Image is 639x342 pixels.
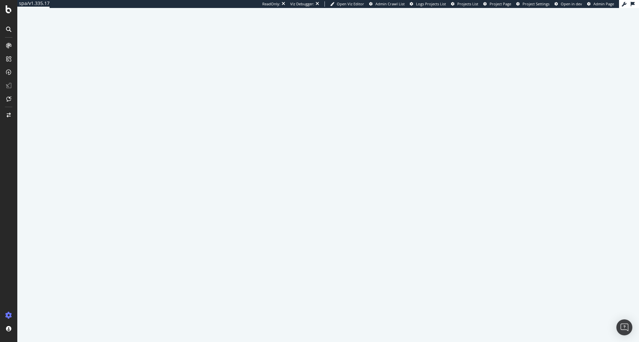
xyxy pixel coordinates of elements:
[587,1,614,7] a: Admin Page
[375,1,405,6] span: Admin Crawl List
[483,1,511,7] a: Project Page
[523,1,549,6] span: Project Settings
[410,1,446,7] a: Logs Projects List
[554,1,582,7] a: Open in dev
[262,1,280,7] div: ReadOnly:
[516,1,549,7] a: Project Settings
[457,1,478,6] span: Projects List
[616,319,632,335] div: Open Intercom Messenger
[416,1,446,6] span: Logs Projects List
[561,1,582,6] span: Open in dev
[337,1,364,6] span: Open Viz Editor
[593,1,614,6] span: Admin Page
[369,1,405,7] a: Admin Crawl List
[330,1,364,7] a: Open Viz Editor
[451,1,478,7] a: Projects List
[304,158,352,182] div: animation
[290,1,314,7] div: Viz Debugger:
[490,1,511,6] span: Project Page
